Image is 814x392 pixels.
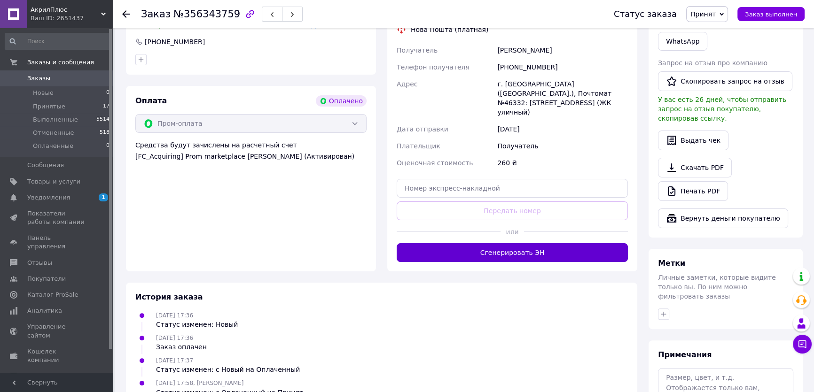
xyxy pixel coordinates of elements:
div: Средства будут зачислены на расчетный счет [135,140,367,161]
input: Поиск [5,33,110,50]
span: [DATE] 17:58, [PERSON_NAME] [156,380,243,386]
button: Сгенерировать ЭН [397,243,628,262]
span: Выполненные [33,115,78,124]
span: Заказы и сообщения [27,58,94,67]
button: Выдать чек [658,131,728,150]
span: Адрес [397,80,417,88]
span: 17 [103,102,110,111]
span: Метки [658,259,685,268]
span: Сообщения [27,161,64,169]
div: [PHONE_NUMBER] [144,37,206,46]
div: [DATE] [495,121,630,138]
button: Вернуть деньги покупателю [658,208,788,228]
div: Статус изменен: Новый [156,320,238,329]
span: Уведомления [27,193,70,202]
span: История заказа [135,292,203,301]
button: Скопировать запрос на отзыв [658,71,792,91]
div: Заказ оплачен [156,342,207,352]
span: [DATE] 17:36 [156,335,193,341]
span: Принят [690,10,716,18]
span: или [501,227,524,237]
span: Получатель [397,46,438,54]
input: Номер экспресс-накладной [397,179,628,198]
span: [DATE] 17:36 [156,312,193,319]
span: Принятые [33,102,65,111]
span: Отзывы [27,259,52,267]
span: Личные заметки, которые видите только вы. По ним можно фильтровать заказы [658,274,776,300]
a: WhatsApp [658,32,707,51]
a: Скачать PDF [658,158,732,177]
span: У вас есть 26 дней, чтобы отправить запрос на отзыв покупателю, скопировав ссылку. [658,96,786,122]
button: Заказ выполнен [737,7,805,21]
span: Запрос на отзыв про компанию [658,59,767,67]
span: Показатели работы компании [27,209,87,226]
span: 0 [106,89,110,97]
span: Панель управления [27,234,87,251]
span: Маркет [27,372,51,380]
span: 5514 [96,115,110,124]
span: Новые [33,89,54,97]
span: Плательщик [397,142,440,150]
span: №356343759 [173,8,240,20]
span: Каталог ProSale [27,291,78,299]
button: Чат с покупателем [793,335,812,354]
span: Аналитика [27,307,62,315]
span: Заказ выполнен [745,11,797,18]
span: [DATE] 17:37 [156,357,193,364]
a: Печать PDF [658,181,728,201]
div: Ваш ID: 2651437 [31,14,113,23]
div: Статус изменен: с Новый на Оплаченный [156,365,300,374]
span: Кошелек компании [27,347,87,364]
span: Дата отправки [397,125,448,133]
div: [FC_Acquiring] Prom marketplace [PERSON_NAME] (Активирован) [135,152,367,161]
div: г. [GEOGRAPHIC_DATA] ([GEOGRAPHIC_DATA].), Почтомат №46332: [STREET_ADDRESS] (ЖК уличный) [495,76,630,121]
span: АкрилПлюс [31,6,101,14]
span: Заказы [27,74,50,83]
span: Оплаченные [33,142,73,150]
div: Получатель [495,138,630,154]
div: [PHONE_NUMBER] [495,59,630,76]
span: 518 [100,129,110,137]
div: Оплачено [316,95,367,107]
div: Статус заказа [614,9,677,19]
div: [PERSON_NAME] [495,42,630,59]
span: Отмененные [33,129,74,137]
span: 0 [106,142,110,150]
span: Оплата [135,96,167,105]
span: 1 [99,193,108,201]
span: Телефон получателя [397,63,470,71]
div: Нова Пошта (платная) [408,25,491,34]
span: Покупатели [27,275,66,283]
span: Товары и услуги [27,177,80,186]
div: Вернуться назад [122,9,130,19]
div: 260 ₴ [495,154,630,171]
span: Примечания [658,350,712,359]
span: Оценочная стоимость [397,159,473,167]
span: Управление сайтом [27,323,87,339]
span: Заказ [141,8,171,20]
